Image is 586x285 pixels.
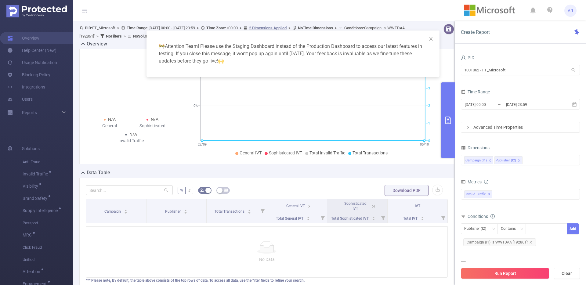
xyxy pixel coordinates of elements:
[422,31,440,48] button: Close
[496,157,516,164] div: Publisher (l2)
[464,224,490,234] div: Publisher (l2)
[461,89,490,94] span: Time Range
[461,179,482,184] span: Metrics
[518,159,521,163] i: icon: close
[464,156,493,164] li: Campaign (l1)
[501,224,520,234] div: Contains
[461,145,490,150] span: Dimensions
[505,100,555,109] input: End date
[218,58,224,64] span: highfive
[554,268,580,279] button: Clear
[490,214,495,218] i: icon: info-circle
[429,36,433,41] i: icon: close
[468,214,495,219] span: Conditions
[461,268,549,279] button: Run Report
[463,238,536,246] span: Campaign (l1) Is 'WWTDAA [192861]'
[465,157,487,164] div: Campaign (l1)
[461,55,466,60] i: icon: user
[461,55,474,60] span: PID
[488,159,491,163] i: icon: close
[464,100,514,109] input: Start date
[464,190,492,198] span: Invalid Traffic
[484,180,488,184] i: icon: info-circle
[154,38,432,70] div: Attention Team! Please use the Staging Dashboard instead of the Production Dashboard to access ou...
[492,227,496,231] i: icon: down
[466,125,470,129] i: icon: right
[461,122,580,132] div: icon: rightAdvanced Time Properties
[159,43,165,49] span: warning
[461,262,479,266] span: Filters
[494,156,523,164] li: Publisher (l2)
[529,241,532,244] i: icon: close
[488,191,490,198] span: ✕
[461,29,490,35] span: Create Report
[520,227,524,231] i: icon: down
[567,223,579,234] button: Add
